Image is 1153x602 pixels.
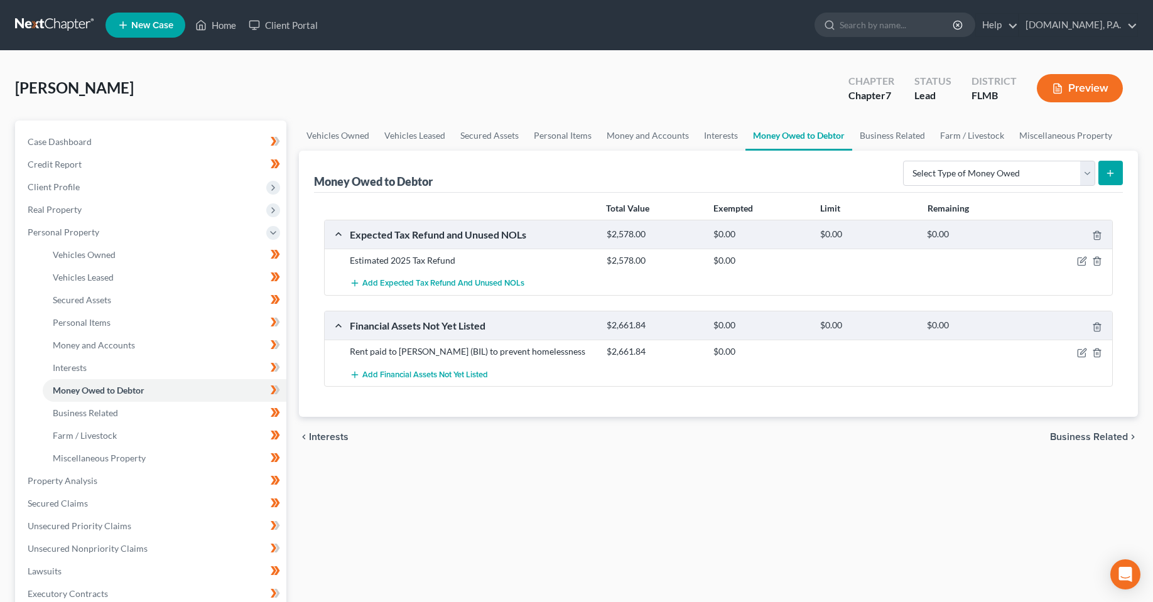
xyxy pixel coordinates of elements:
[43,379,286,402] a: Money Owed to Debtor
[600,254,707,267] div: $2,578.00
[848,89,894,103] div: Chapter
[707,345,814,358] div: $0.00
[43,311,286,334] a: Personal Items
[921,228,1027,240] div: $0.00
[18,153,286,176] a: Credit Report
[131,21,173,30] span: New Case
[1050,432,1128,442] span: Business Related
[600,228,707,240] div: $2,578.00
[18,515,286,537] a: Unsecured Priority Claims
[840,13,955,36] input: Search by name...
[914,89,951,103] div: Lead
[299,121,377,151] a: Vehicles Owned
[885,89,891,101] span: 7
[242,14,324,36] a: Client Portal
[53,294,111,305] span: Secured Assets
[921,320,1027,331] div: $0.00
[914,74,951,89] div: Status
[344,228,600,241] div: Expected Tax Refund and Unused NOLs
[53,407,118,418] span: Business Related
[28,227,99,237] span: Personal Property
[28,543,148,554] span: Unsecured Nonpriority Claims
[28,520,131,531] span: Unsecured Priority Claims
[189,14,242,36] a: Home
[933,121,1012,151] a: Farm / Livestock
[350,363,488,386] button: Add Financial Assets Not Yet Listed
[28,588,108,599] span: Executory Contracts
[600,320,707,331] div: $2,661.84
[362,279,524,289] span: Add Expected Tax Refund and Unused NOLs
[43,402,286,424] a: Business Related
[18,131,286,153] a: Case Dashboard
[18,537,286,560] a: Unsecured Nonpriority Claims
[53,430,117,441] span: Farm / Livestock
[53,317,111,328] span: Personal Items
[53,385,144,395] span: Money Owed to Debtor
[53,340,135,350] span: Money and Accounts
[606,203,649,213] strong: Total Value
[1128,432,1138,442] i: chevron_right
[53,272,114,282] span: Vehicles Leased
[707,228,814,240] div: $0.00
[814,320,921,331] div: $0.00
[707,320,814,331] div: $0.00
[1050,432,1138,442] button: Business Related chevron_right
[526,121,599,151] a: Personal Items
[53,453,146,463] span: Miscellaneous Property
[745,121,852,151] a: Money Owed to Debtor
[362,370,488,380] span: Add Financial Assets Not Yet Listed
[299,432,309,442] i: chevron_left
[18,560,286,583] a: Lawsuits
[713,203,753,213] strong: Exempted
[43,334,286,357] a: Money and Accounts
[976,14,1018,36] a: Help
[28,159,82,169] span: Credit Report
[350,272,524,295] button: Add Expected Tax Refund and Unused NOLs
[43,266,286,289] a: Vehicles Leased
[314,174,435,189] div: Money Owed to Debtor
[28,566,62,576] span: Lawsuits
[696,121,745,151] a: Interests
[28,181,80,192] span: Client Profile
[1110,559,1140,589] div: Open Intercom Messenger
[28,136,92,147] span: Case Dashboard
[344,345,600,358] div: Rent paid to [PERSON_NAME] (BIL) to prevent homelessness
[344,319,600,332] div: Financial Assets Not Yet Listed
[43,244,286,266] a: Vehicles Owned
[43,289,286,311] a: Secured Assets
[972,89,1017,103] div: FLMB
[344,254,600,267] div: Estimated 2025 Tax Refund
[15,78,134,97] span: [PERSON_NAME]
[28,475,97,486] span: Property Analysis
[1019,14,1137,36] a: [DOMAIN_NAME], P.A.
[18,492,286,515] a: Secured Claims
[928,203,969,213] strong: Remaining
[43,424,286,447] a: Farm / Livestock
[820,203,840,213] strong: Limit
[28,498,88,508] span: Secured Claims
[1037,74,1123,102] button: Preview
[852,121,933,151] a: Business Related
[599,121,696,151] a: Money and Accounts
[18,470,286,492] a: Property Analysis
[453,121,526,151] a: Secured Assets
[600,345,707,358] div: $2,661.84
[53,362,87,373] span: Interests
[299,432,349,442] button: chevron_left Interests
[43,447,286,470] a: Miscellaneous Property
[707,254,814,267] div: $0.00
[377,121,453,151] a: Vehicles Leased
[53,249,116,260] span: Vehicles Owned
[848,74,894,89] div: Chapter
[972,74,1017,89] div: District
[1012,121,1120,151] a: Miscellaneous Property
[43,357,286,379] a: Interests
[309,432,349,442] span: Interests
[814,228,921,240] div: $0.00
[28,204,82,215] span: Real Property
